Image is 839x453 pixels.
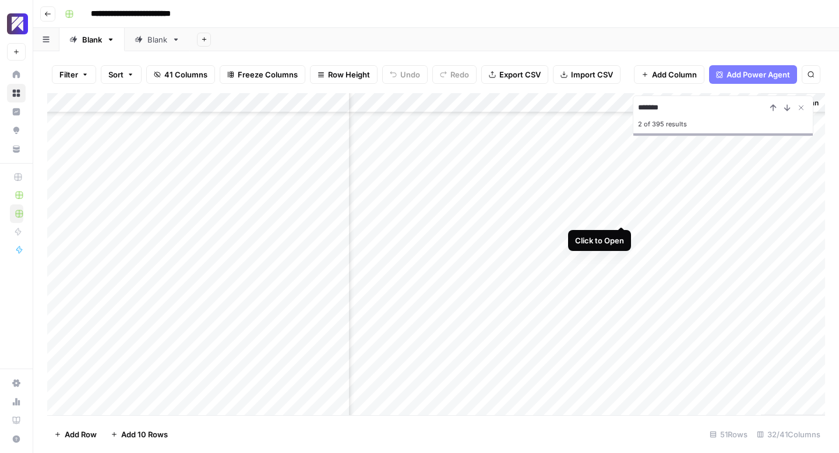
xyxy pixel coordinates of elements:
[104,425,175,444] button: Add 10 Rows
[638,117,808,131] div: 2 of 395 results
[146,65,215,84] button: 41 Columns
[7,430,26,448] button: Help + Support
[553,65,621,84] button: Import CSV
[432,65,477,84] button: Redo
[7,411,26,430] a: Learning Hub
[7,84,26,102] a: Browse
[766,101,780,115] button: Previous Result
[7,374,26,392] a: Settings
[101,65,142,84] button: Sort
[7,102,26,121] a: Insights
[220,65,305,84] button: Freeze Columns
[705,425,752,444] div: 51 Rows
[47,425,104,444] button: Add Row
[794,101,808,115] button: Close Search
[82,34,102,45] div: Blank
[328,69,370,80] span: Row Height
[709,65,797,84] button: Add Power Agent
[164,69,207,80] span: 41 Columns
[575,235,624,246] div: Click to Open
[7,13,28,34] img: Overjet - Test Logo
[238,69,298,80] span: Freeze Columns
[52,65,96,84] button: Filter
[634,65,704,84] button: Add Column
[481,65,548,84] button: Export CSV
[121,429,168,440] span: Add 10 Rows
[382,65,428,84] button: Undo
[65,429,97,440] span: Add Row
[7,65,26,84] a: Home
[59,28,125,51] a: Blank
[652,69,697,80] span: Add Column
[125,28,190,51] a: Blank
[400,69,420,80] span: Undo
[310,65,378,84] button: Row Height
[108,69,124,80] span: Sort
[7,392,26,411] a: Usage
[7,121,26,140] a: Opportunities
[752,425,825,444] div: 32/41 Columns
[450,69,469,80] span: Redo
[7,140,26,158] a: Your Data
[727,69,790,80] span: Add Power Agent
[59,69,78,80] span: Filter
[147,34,167,45] div: Blank
[571,69,613,80] span: Import CSV
[780,101,794,115] button: Next Result
[7,9,26,38] button: Workspace: Overjet - Test
[499,69,541,80] span: Export CSV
